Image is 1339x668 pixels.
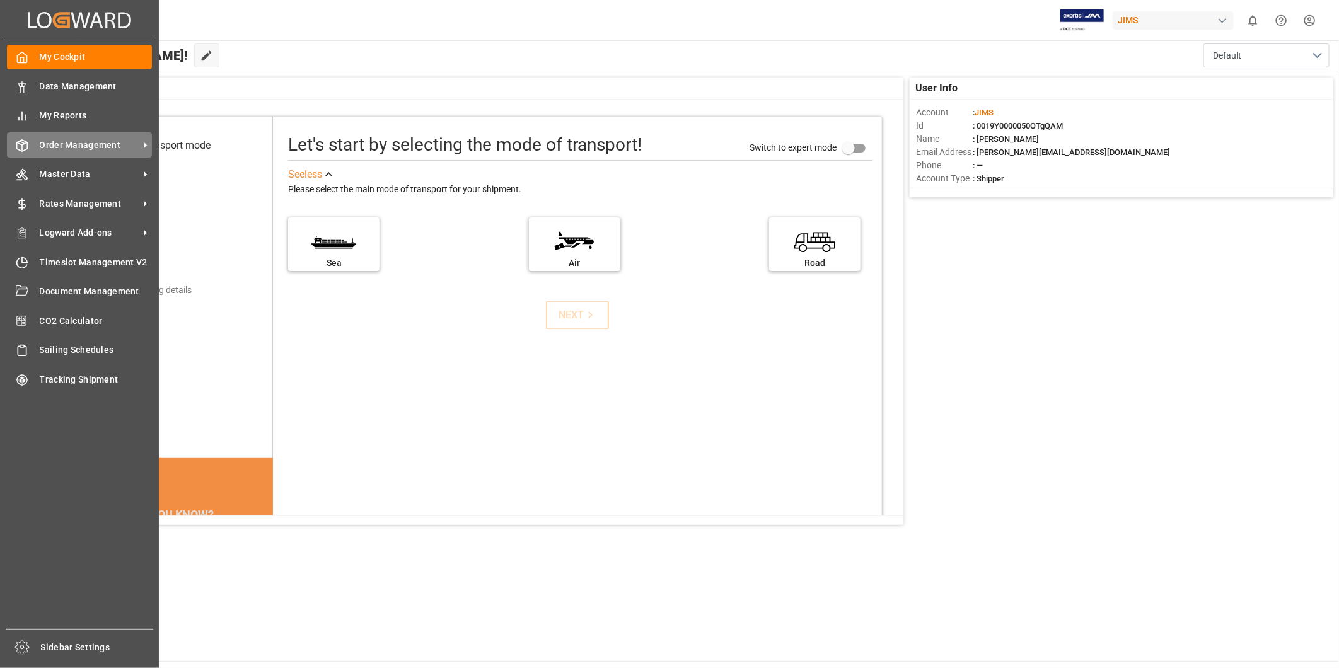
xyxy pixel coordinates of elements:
[40,314,153,328] span: CO2 Calculator
[40,373,153,386] span: Tracking Shipment
[916,81,958,96] span: User Info
[775,256,854,270] div: Road
[973,108,994,117] span: :
[41,641,154,654] span: Sidebar Settings
[288,167,322,182] div: See less
[113,138,211,153] div: Select transport mode
[973,147,1170,157] span: : [PERSON_NAME][EMAIL_ADDRESS][DOMAIN_NAME]
[7,367,152,391] a: Tracking Shipment
[40,139,139,152] span: Order Management
[40,109,153,122] span: My Reports
[916,119,973,132] span: Id
[40,343,153,357] span: Sailing Schedules
[40,168,139,181] span: Master Data
[7,279,152,304] a: Document Management
[52,43,188,67] span: Hello [PERSON_NAME]!
[40,256,153,269] span: Timeslot Management V2
[1239,6,1267,35] button: show 0 new notifications
[113,284,192,297] div: Add shipping details
[7,74,152,98] a: Data Management
[973,161,983,170] span: : —
[288,182,872,197] div: Please select the main mode of transport for your shipment.
[975,108,994,117] span: JIMS
[546,301,609,329] button: NEXT
[916,146,973,159] span: Email Address
[40,226,139,239] span: Logward Add-ons
[1267,6,1296,35] button: Help Center
[7,308,152,333] a: CO2 Calculator
[7,103,152,128] a: My Reports
[7,250,152,274] a: Timeslot Management V2
[535,256,614,270] div: Air
[40,285,153,298] span: Document Management
[559,308,597,323] div: NEXT
[1213,49,1241,62] span: Default
[916,132,973,146] span: Name
[7,338,152,362] a: Sailing Schedules
[294,256,373,270] div: Sea
[7,45,152,69] a: My Cockpit
[916,172,973,185] span: Account Type
[916,106,973,119] span: Account
[1060,9,1104,32] img: Exertis%20JAM%20-%20Email%20Logo.jpg_1722504956.jpg
[40,80,153,93] span: Data Management
[916,159,973,172] span: Phone
[973,134,1039,144] span: : [PERSON_NAME]
[288,132,642,158] div: Let's start by selecting the mode of transport!
[40,197,139,210] span: Rates Management
[1203,43,1330,67] button: open menu
[750,142,837,153] span: Switch to expert mode
[40,50,153,64] span: My Cockpit
[71,502,274,528] div: DID YOU KNOW?
[973,121,1063,130] span: : 0019Y0000050OTgQAM
[973,174,1004,183] span: : Shipper
[1113,11,1234,30] div: JIMS
[1113,8,1239,32] button: JIMS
